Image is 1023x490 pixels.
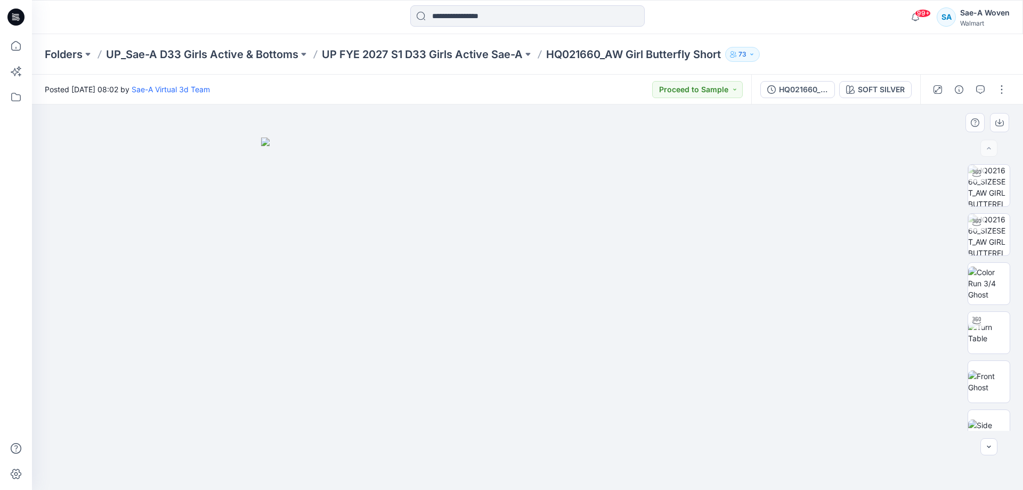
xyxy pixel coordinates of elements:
span: Posted [DATE] 08:02 by [45,84,210,95]
div: SA [937,7,956,27]
img: Front Ghost [968,371,1010,393]
a: Sae-A Virtual 3d Team [132,85,210,94]
button: HQ021660_SIZESET [760,81,835,98]
span: 99+ [915,9,931,18]
a: Folders [45,47,83,62]
p: HQ021660_AW Girl Butterfly Short [546,47,721,62]
img: Turn Table [968,322,1010,344]
button: 73 [725,47,760,62]
a: UP FYE 2027 S1 D33 Girls Active Sae-A [322,47,523,62]
div: Walmart [960,19,1010,27]
img: HQ021660_SIZESET_AW GIRL BUTTERFLY SHORT_SaeA_SOFT SILVER_TRANS [968,214,1010,255]
div: SOFT SILVER [858,84,905,95]
img: HQ021660_SIZESET_AW GIRL BUTTERFLY SHORT_SaeA_082025_SOFT SILVER [968,165,1010,206]
img: Color Run 3/4 Ghost [968,267,1010,300]
div: Sae-A Woven [960,6,1010,19]
p: 73 [738,49,746,60]
button: SOFT SILVER [839,81,912,98]
a: UP_Sae-A D33 Girls Active & Bottoms [106,47,298,62]
div: HQ021660_SIZESET [779,84,828,95]
button: Details [951,81,968,98]
img: Side Ghost [968,420,1010,442]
